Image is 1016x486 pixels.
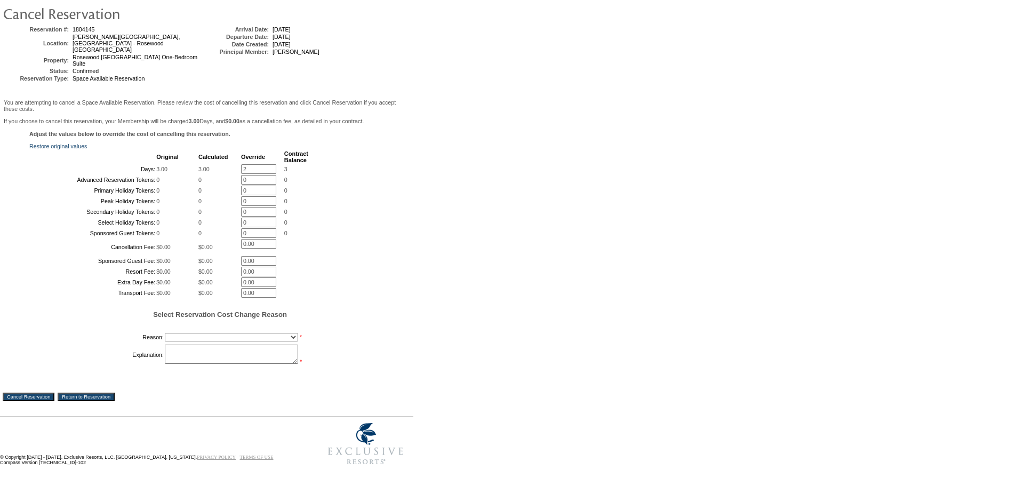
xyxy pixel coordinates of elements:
[156,258,171,264] span: $0.00
[156,230,159,236] span: 0
[29,143,87,149] a: Restore original values
[198,166,210,172] span: 3.00
[29,310,411,318] h5: Select Reservation Cost Change Reason
[284,230,287,236] span: 0
[189,118,200,124] b: 3.00
[3,3,216,24] img: pgTtlCancelRes.gif
[273,41,291,47] span: [DATE]
[73,26,95,33] span: 1804145
[273,26,291,33] span: [DATE]
[30,164,155,174] td: Days:
[284,187,287,194] span: 0
[30,186,155,195] td: Primary Holiday Tokens:
[198,258,213,264] span: $0.00
[156,154,179,160] b: Original
[205,26,269,33] td: Arrival Date:
[156,166,167,172] span: 3.00
[284,219,287,226] span: 0
[30,228,155,238] td: Sponsored Guest Tokens:
[198,230,202,236] span: 0
[3,393,54,401] input: Cancel Reservation
[156,209,159,215] span: 0
[156,268,171,275] span: $0.00
[156,244,171,250] span: $0.00
[198,209,202,215] span: 0
[5,34,69,53] td: Location:
[30,288,155,298] td: Transport Fee:
[198,198,202,204] span: 0
[156,219,159,226] span: 0
[30,345,164,365] td: Explanation:
[30,175,155,185] td: Advanced Reservation Tokens:
[198,187,202,194] span: 0
[5,26,69,33] td: Reservation #:
[5,54,69,67] td: Property:
[205,49,269,55] td: Principal Member:
[73,75,145,82] span: Space Available Reservation
[30,267,155,276] td: Resort Fee:
[284,198,287,204] span: 0
[30,277,155,287] td: Extra Day Fee:
[198,154,228,160] b: Calculated
[30,239,155,255] td: Cancellation Fee:
[156,177,159,183] span: 0
[73,54,197,67] span: Rosewood [GEOGRAPHIC_DATA] One-Bedroom Suite
[318,417,413,471] img: Exclusive Resorts
[30,331,164,344] td: Reason:
[4,99,410,112] p: You are attempting to cancel a Space Available Reservation. Please review the cost of cancelling ...
[156,187,159,194] span: 0
[58,393,115,401] input: Return to Reservation
[198,279,213,285] span: $0.00
[198,177,202,183] span: 0
[284,177,287,183] span: 0
[284,166,287,172] span: 3
[198,244,213,250] span: $0.00
[156,290,171,296] span: $0.00
[198,290,213,296] span: $0.00
[29,131,230,137] b: Adjust the values below to override the cost of cancelling this reservation.
[5,75,69,82] td: Reservation Type:
[273,49,319,55] span: [PERSON_NAME]
[30,218,155,227] td: Select Holiday Tokens:
[30,256,155,266] td: Sponsored Guest Fee:
[4,118,410,124] p: If you choose to cancel this reservation, your Membership will be charged Days, and as a cancella...
[156,198,159,204] span: 0
[273,34,291,40] span: [DATE]
[30,196,155,206] td: Peak Holiday Tokens:
[73,68,99,74] span: Confirmed
[225,118,239,124] b: $0.00
[197,455,236,460] a: PRIVACY POLICY
[284,150,308,163] b: Contract Balance
[30,207,155,217] td: Secondary Holiday Tokens:
[198,268,213,275] span: $0.00
[284,209,287,215] span: 0
[241,154,265,160] b: Override
[5,68,69,74] td: Status:
[205,34,269,40] td: Departure Date:
[73,34,180,53] span: [PERSON_NAME][GEOGRAPHIC_DATA], [GEOGRAPHIC_DATA] - Rosewood [GEOGRAPHIC_DATA]
[240,455,274,460] a: TERMS OF USE
[156,279,171,285] span: $0.00
[205,41,269,47] td: Date Created:
[198,219,202,226] span: 0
